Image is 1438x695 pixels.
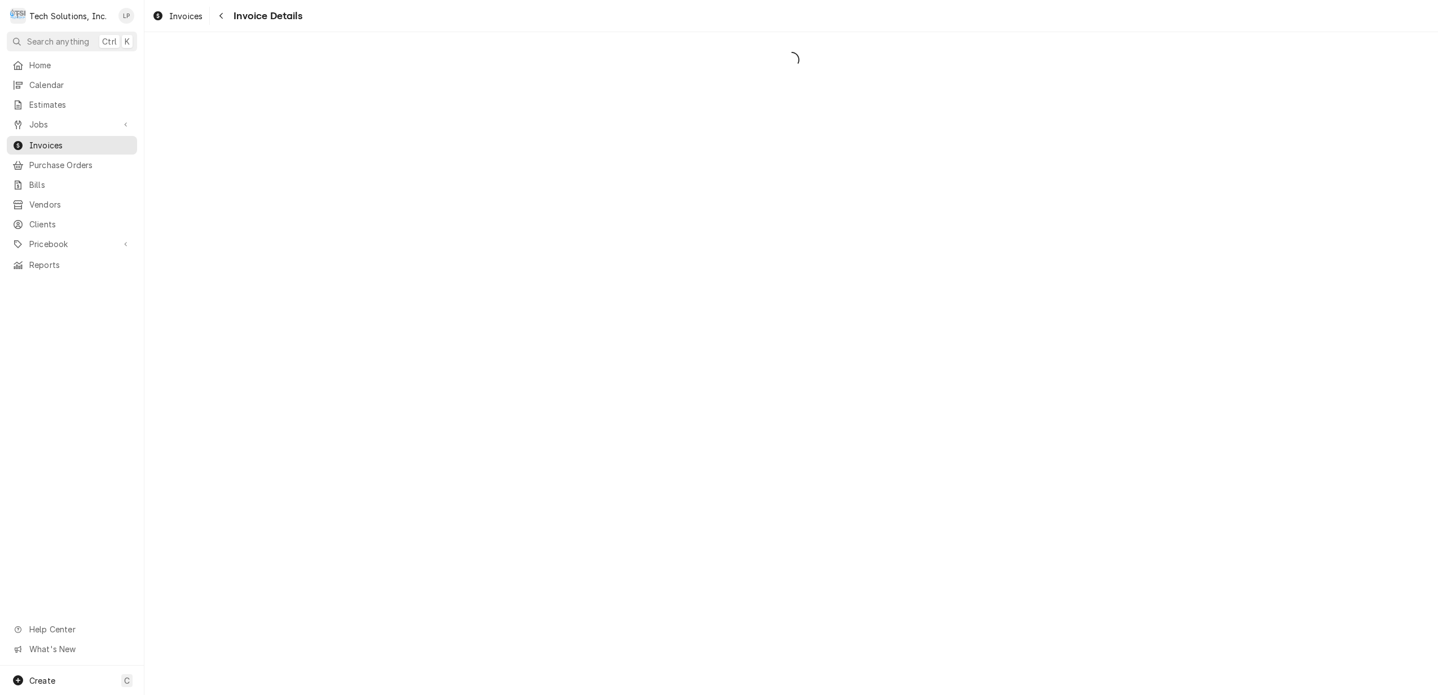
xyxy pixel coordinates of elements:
[29,676,55,685] span: Create
[7,156,137,174] a: Purchase Orders
[169,10,203,22] span: Invoices
[29,643,130,655] span: What's New
[29,623,130,635] span: Help Center
[118,8,134,24] div: LP
[29,139,131,151] span: Invoices
[7,640,137,658] a: Go to What's New
[29,179,131,191] span: Bills
[7,56,137,74] a: Home
[7,195,137,214] a: Vendors
[7,95,137,114] a: Estimates
[7,235,137,253] a: Go to Pricebook
[7,620,137,639] a: Go to Help Center
[29,99,131,111] span: Estimates
[10,8,26,24] div: T
[27,36,89,47] span: Search anything
[29,10,107,22] div: Tech Solutions, Inc.
[102,36,117,47] span: Ctrl
[7,256,137,274] a: Reports
[29,259,131,271] span: Reports
[10,8,26,24] div: Tech Solutions, Inc.'s Avatar
[125,36,130,47] span: K
[118,8,134,24] div: Lisa Paschal's Avatar
[29,59,131,71] span: Home
[29,199,131,210] span: Vendors
[7,136,137,155] a: Invoices
[7,175,137,194] a: Bills
[7,215,137,234] a: Clients
[124,675,130,687] span: C
[29,238,115,250] span: Pricebook
[29,218,131,230] span: Clients
[7,76,137,94] a: Calendar
[230,8,302,24] span: Invoice Details
[29,79,131,91] span: Calendar
[148,7,207,25] a: Invoices
[7,115,137,134] a: Go to Jobs
[29,118,115,130] span: Jobs
[7,32,137,51] button: Search anythingCtrlK
[29,159,131,171] span: Purchase Orders
[144,48,1438,72] span: Loading...
[212,7,230,25] button: Navigate back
